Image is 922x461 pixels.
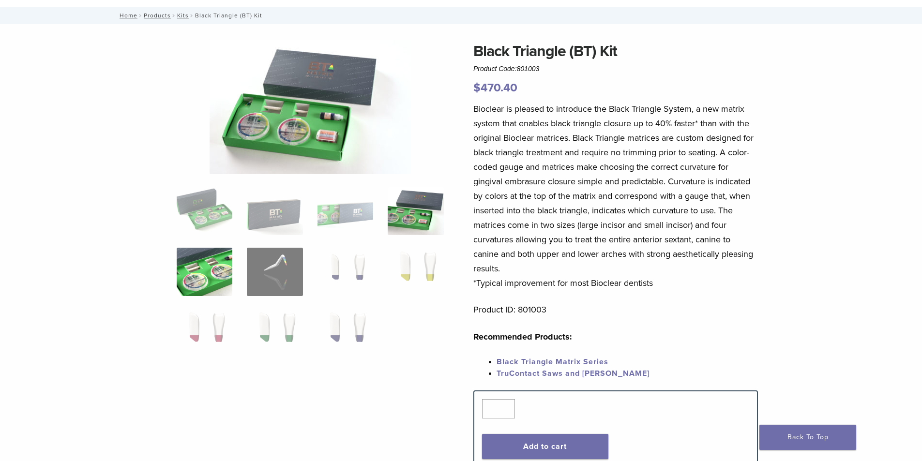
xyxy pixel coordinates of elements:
img: Black Triangle (BT) Kit - Image 2 [247,187,302,235]
p: Bioclear is pleased to introduce the Black Triangle System, a new matrix system that enables blac... [473,102,758,290]
span: / [137,13,144,18]
img: Black Triangle (BT) Kit - Image 3 [317,187,373,235]
img: Black Triangle (BT) Kit - Image 4 [210,40,411,174]
img: Intro-Black-Triangle-Kit-6-Copy-e1548792917662-324x324.jpg [177,187,232,235]
img: Black Triangle (BT) Kit - Image 11 [317,309,373,357]
a: TruContact Saws and [PERSON_NAME] [497,369,650,378]
a: Products [144,12,171,19]
span: / [189,13,195,18]
nav: Black Triangle (BT) Kit [113,7,810,24]
img: Black Triangle (BT) Kit - Image 4 [388,187,443,235]
img: Black Triangle (BT) Kit - Image 9 [177,309,232,357]
strong: Recommended Products: [473,331,572,342]
span: / [171,13,177,18]
img: Black Triangle (BT) Kit - Image 8 [388,248,443,296]
a: Black Triangle Matrix Series [497,357,608,367]
a: Kits [177,12,189,19]
button: Add to cart [482,434,608,459]
h1: Black Triangle (BT) Kit [473,40,758,63]
img: Black Triangle (BT) Kit - Image 7 [317,248,373,296]
span: Product Code: [473,65,539,73]
img: Black Triangle (BT) Kit - Image 6 [247,248,302,296]
img: Black Triangle (BT) Kit - Image 10 [247,309,302,357]
a: Home [117,12,137,19]
span: $ [473,81,481,95]
span: 801003 [517,65,540,73]
img: Black Triangle (BT) Kit - Image 5 [177,248,232,296]
a: Back To Top [759,425,856,450]
bdi: 470.40 [473,81,517,95]
p: Product ID: 801003 [473,302,758,317]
